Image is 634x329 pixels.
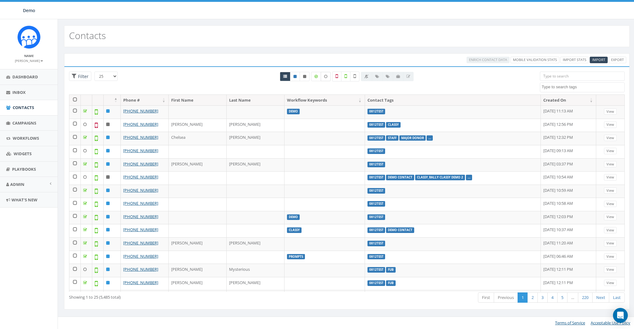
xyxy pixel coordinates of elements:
td: [PERSON_NAME] [227,237,284,251]
div: Open Intercom Messenger [613,308,628,323]
label: Data not Enriched [321,72,331,81]
a: View [604,280,617,286]
td: [PERSON_NAME] [169,264,227,277]
label: 0812test [367,109,385,114]
span: Campaigns [12,120,36,126]
a: View [604,174,617,181]
a: Terms of Service [555,320,585,326]
span: Playbooks [12,166,36,172]
label: classy [386,122,401,128]
td: [DATE] 06:46 AM [541,251,596,264]
label: FUB [386,267,396,273]
h2: Contacts [69,30,106,41]
a: [PHONE_NUMBER] [123,161,158,167]
label: 0812test [367,227,385,233]
a: View [604,266,617,273]
a: Mobile Validation Stats [510,57,559,63]
a: 3 [537,292,548,303]
td: [PERSON_NAME] [169,277,227,290]
div: Showing 1 to 25 (5,485 total) [69,292,295,300]
a: [PHONE_NUMBER] [123,227,158,232]
label: 0812test [367,135,385,141]
span: Workflows [13,135,39,141]
label: 0812test [367,267,385,273]
a: View [604,253,617,260]
label: 0812test [367,214,385,220]
td: [DATE] 10:54 AM [541,171,596,185]
td: Chelsea [169,132,227,145]
td: [DATE] 12:32 PM [541,132,596,145]
label: classy_Rally Classy Demo 2 [415,175,465,180]
a: View [604,240,617,247]
a: Next [592,292,609,303]
th: Workflow Keywords: activate to sort column ascending [284,95,365,106]
td: [DATE] 11:20 AM [541,237,596,251]
span: Demo [23,7,35,13]
td: [DATE] 10:59 AM [541,185,596,198]
th: Phone #: activate to sort column ascending [121,95,169,106]
a: Previous [494,292,518,303]
span: Advance Filter [69,72,91,81]
span: Admin [10,182,24,187]
a: View [604,227,617,234]
label: Demo [287,109,300,114]
label: 0812test [367,122,385,128]
span: CSV files only [592,57,605,62]
small: [PERSON_NAME] [15,59,43,63]
a: View [604,121,617,128]
a: Acceptable Use Policy [591,320,630,326]
a: [PHONE_NUMBER] [123,280,158,285]
a: Opted Out [300,72,310,81]
span: Import [592,57,605,62]
span: Inbox [12,90,26,95]
a: [PHONE_NUMBER] [123,148,158,153]
a: 2 [528,292,538,303]
td: [PERSON_NAME] [227,132,284,145]
a: [PHONE_NUMBER] [123,253,158,259]
a: 220 [578,292,593,303]
th: Created On: activate to sort column ascending [541,95,596,106]
label: Demo [287,214,300,220]
td: Mysterious [227,264,284,277]
span: What's New [11,197,37,203]
th: Contact Tags [365,95,541,106]
i: This phone number is unsubscribed and has opted-out of all texts. [303,75,306,78]
a: View [604,214,617,220]
label: 0812test [367,201,385,207]
a: Import [590,57,608,63]
a: View [604,187,617,194]
td: [DATE] 03:37 PM [541,158,596,172]
th: First Name [169,95,227,106]
td: [DATE] 12:11 PM [541,290,596,303]
span: Filter [76,73,89,79]
a: [PHONE_NUMBER] [123,121,158,127]
label: Validated [341,72,350,81]
a: First [478,292,494,303]
a: 4 [547,292,558,303]
span: Widgets [14,151,32,156]
td: [PERSON_NAME] [169,237,227,251]
td: [DATE] 09:13 AM [541,145,596,158]
td: [DATE] 12:56 PM [541,119,596,132]
td: [DATE] 11:13 AM [541,105,596,119]
td: Wonder [227,290,284,303]
a: [PHONE_NUMBER] [123,174,158,180]
a: Export [609,57,626,63]
small: Name [24,54,34,58]
a: … [567,292,578,303]
i: This phone number is subscribed and will receive texts. [293,75,297,78]
td: [DATE] 12:11 PM [541,277,596,290]
a: [PHONE_NUMBER] [123,134,158,140]
a: View [604,148,617,154]
label: 0812test [367,188,385,194]
label: Staff [386,135,398,141]
label: DEMO CONTACT [386,175,414,180]
a: Import Stats [560,57,589,63]
a: View [604,108,617,115]
a: [PHONE_NUMBER] [123,214,158,219]
a: 1 [518,292,528,303]
a: 5 [557,292,567,303]
span: Contacts [13,105,34,110]
a: Last [609,292,625,303]
td: [DATE] 10:37 AM [541,224,596,237]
